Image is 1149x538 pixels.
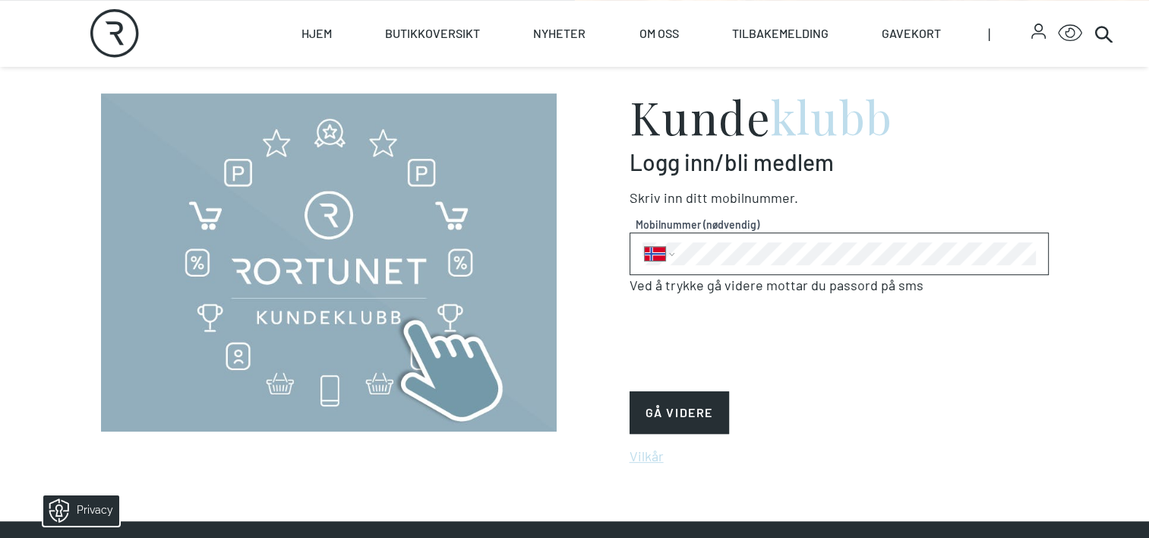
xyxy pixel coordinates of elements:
[711,189,798,206] span: Mobilnummer .
[630,148,1049,176] p: Logg inn/bli medlem
[630,188,1049,208] p: Skriv inn ditt
[1058,21,1082,46] button: Open Accessibility Menu
[630,446,664,467] button: Vilkår
[630,320,860,379] iframe: reCAPTCHA
[630,275,1049,296] p: Ved å trykke gå videre mottar du passord på sms
[636,217,1043,233] span: Mobilnummer (nødvendig)
[15,490,139,530] iframe: Manage Preferences
[630,93,1049,139] h2: Kunde
[771,86,893,147] span: klubb
[630,391,729,434] button: GÅ VIDERE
